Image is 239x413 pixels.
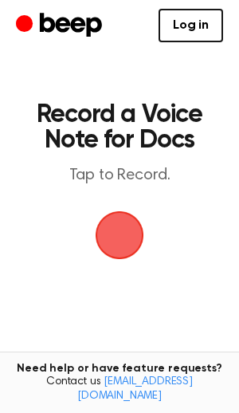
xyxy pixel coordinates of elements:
[29,166,210,186] p: Tap to Record.
[10,376,229,403] span: Contact us
[77,376,193,402] a: [EMAIL_ADDRESS][DOMAIN_NAME]
[159,9,223,42] a: Log in
[16,10,106,41] a: Beep
[29,102,210,153] h1: Record a Voice Note for Docs
[96,211,143,259] img: Beep Logo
